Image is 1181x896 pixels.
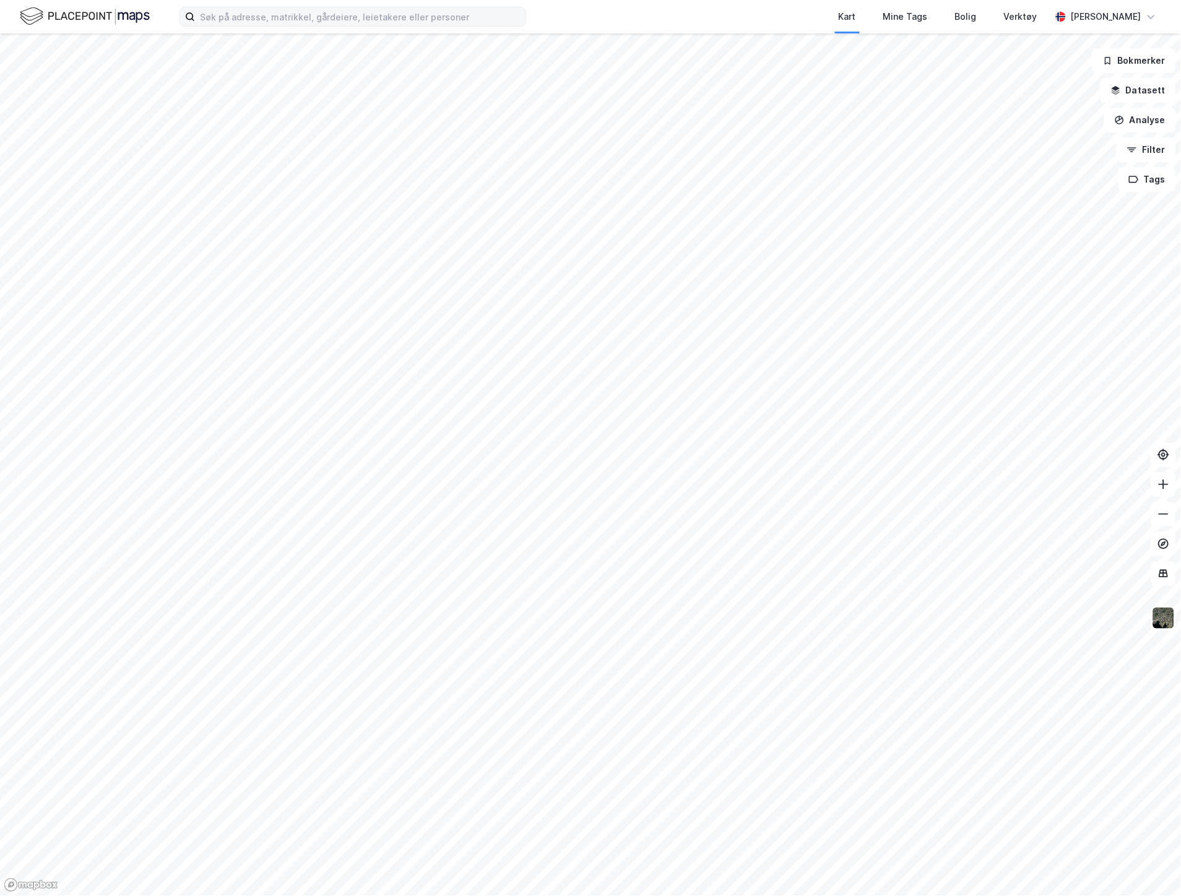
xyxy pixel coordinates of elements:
[839,9,856,24] div: Kart
[1119,837,1181,896] div: Kontrollprogram for chat
[1004,9,1037,24] div: Verktøy
[1071,9,1141,24] div: [PERSON_NAME]
[20,6,150,27] img: logo.f888ab2527a4732fd821a326f86c7f29.svg
[955,9,977,24] div: Bolig
[195,7,526,26] input: Søk på adresse, matrikkel, gårdeiere, leietakere eller personer
[1119,837,1181,896] iframe: Chat Widget
[883,9,928,24] div: Mine Tags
